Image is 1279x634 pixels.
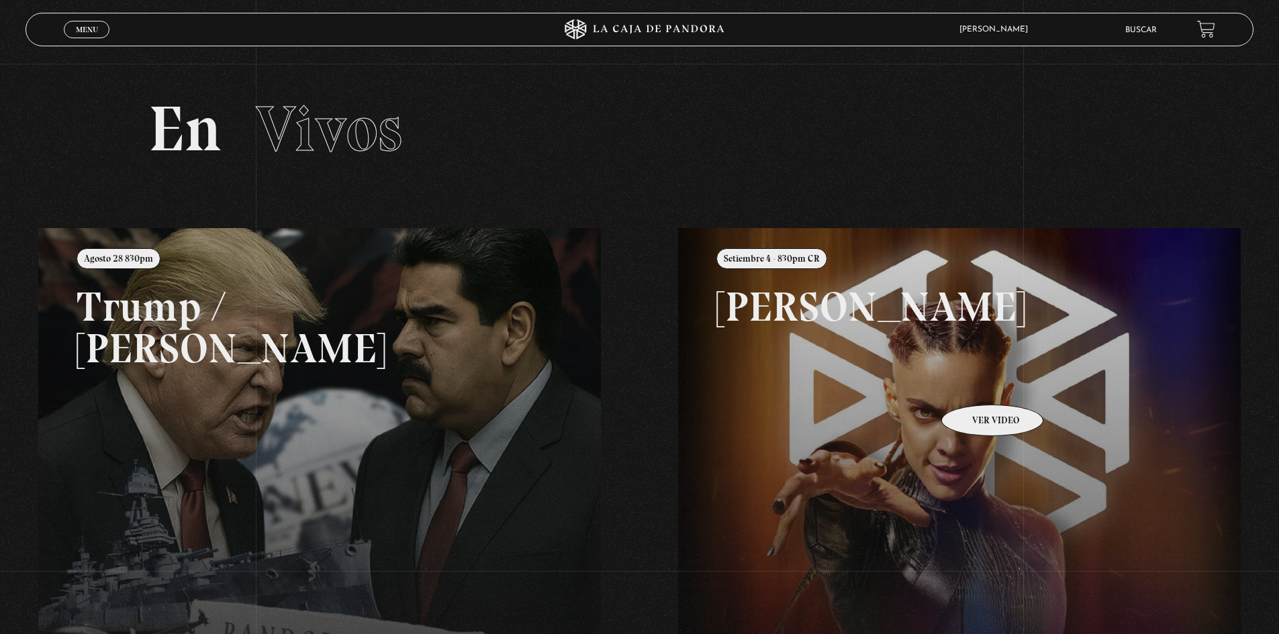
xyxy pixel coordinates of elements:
[71,37,103,46] span: Cerrar
[953,25,1041,34] span: [PERSON_NAME]
[148,97,1131,161] h2: En
[1197,20,1215,38] a: View your shopping cart
[1125,26,1157,34] a: Buscar
[256,91,402,167] span: Vivos
[76,25,98,34] span: Menu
